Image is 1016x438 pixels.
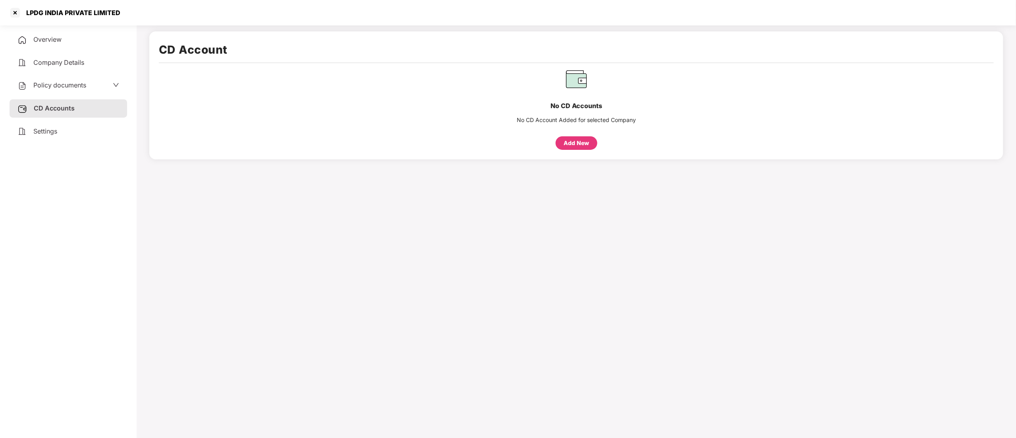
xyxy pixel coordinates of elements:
[34,104,75,112] span: CD Accounts
[505,101,648,111] div: No CD Accounts
[159,41,994,58] h1: CD Account
[564,139,589,147] div: Add New
[17,58,27,68] img: svg+xml;base64,PHN2ZyB4bWxucz0iaHR0cDovL3d3dy53My5vcmcvMjAwMC9zdmciIHdpZHRoPSIyNCIgaGVpZ2h0PSIyNC...
[17,35,27,45] img: svg+xml;base64,PHN2ZyB4bWxucz0iaHR0cDovL3d3dy53My5vcmcvMjAwMC9zdmciIHdpZHRoPSIyNCIgaGVpZ2h0PSIyNC...
[17,127,27,136] img: svg+xml;base64,PHN2ZyB4bWxucz0iaHR0cDovL3d3dy53My5vcmcvMjAwMC9zdmciIHdpZHRoPSIyNCIgaGVpZ2h0PSIyNC...
[33,127,57,135] span: Settings
[17,81,27,91] img: svg+xml;base64,PHN2ZyB4bWxucz0iaHR0cDovL3d3dy53My5vcmcvMjAwMC9zdmciIHdpZHRoPSIyNCIgaGVpZ2h0PSIyNC...
[33,58,84,66] span: Company Details
[21,9,120,17] div: LPDG INDIA PRIVATE LIMITED
[113,82,119,88] span: down
[505,116,648,124] div: No CD Account Added for selected Company
[564,67,589,91] img: svg+xml;base64,PHN2ZyB3aWR0aD0iNjEiIGhlaWdodD0iNjAiIHZpZXdCb3g9IjAgMCA2MSA2MCIgZmlsbD0ibm9uZSIgeG...
[33,81,86,89] span: Policy documents
[33,35,62,43] span: Overview
[17,104,27,114] img: svg+xml;base64,PHN2ZyB3aWR0aD0iMjUiIGhlaWdodD0iMjQiIHZpZXdCb3g9IjAgMCAyNSAyNCIgZmlsbD0ibm9uZSIgeG...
